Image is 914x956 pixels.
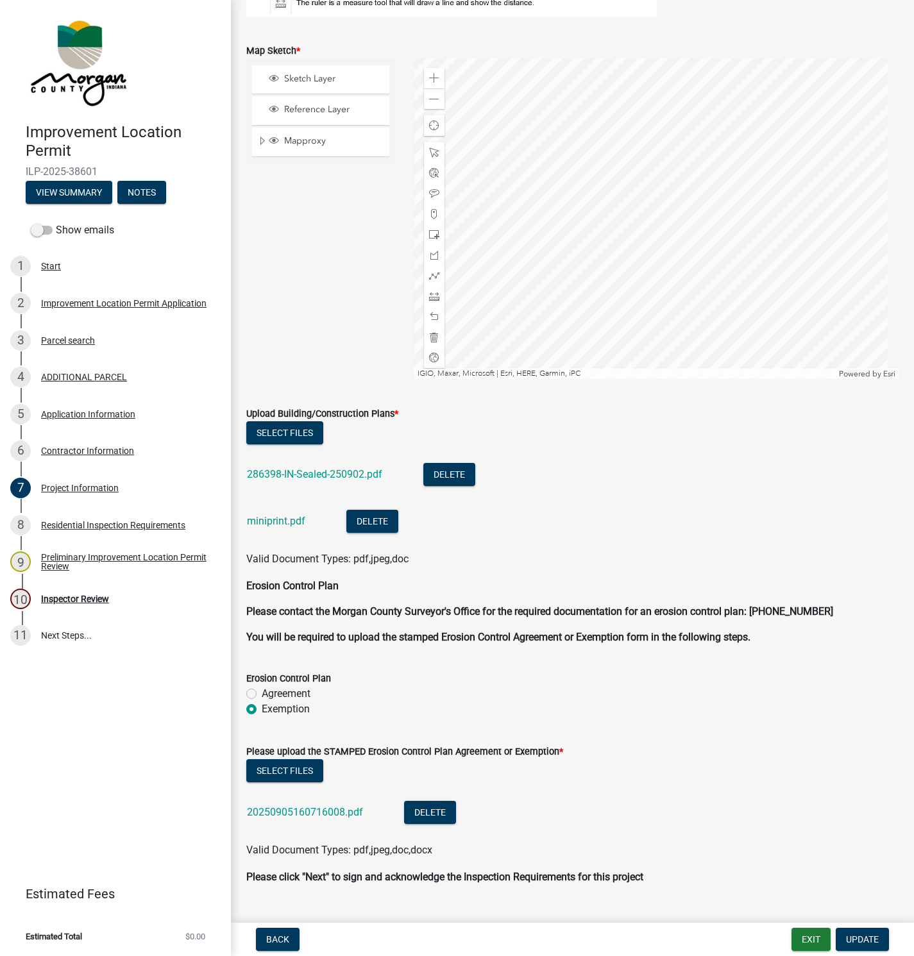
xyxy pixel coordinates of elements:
h4: Improvement Location Permit [26,123,221,160]
wm-modal-confirm: Delete Document [346,516,398,528]
label: Exemption [262,701,310,717]
li: Mapproxy [252,128,389,157]
strong: You will be required to upload the stamped Erosion Control Agreement or Exemption form in the fol... [246,631,750,643]
div: 11 [10,625,31,646]
div: Residential Inspection Requirements [41,521,185,530]
strong: Please contact the Morgan County Surveyor's Office for the required documentation for an erosion ... [246,605,833,617]
a: Estimated Fees [10,881,210,907]
label: Erosion Control Plan [246,675,331,683]
span: ILP-2025-38601 [26,165,205,178]
label: Map Sketch [246,47,300,56]
span: Expand [257,135,267,149]
button: Delete [423,463,475,486]
div: 1 [10,256,31,276]
div: 5 [10,404,31,424]
label: Agreement [262,686,310,701]
span: Sketch Layer [281,73,385,85]
span: Valid Document Types: pdf,jpeg,doc [246,553,409,565]
span: Back [266,934,289,944]
div: Start [41,262,61,271]
button: Delete [404,801,456,824]
div: Zoom out [424,88,444,109]
img: Morgan County, Indiana [26,13,129,110]
a: 20250905160716008.pdf [247,806,363,818]
span: Reference Layer [281,104,385,115]
label: Please upload the STAMPED Erosion Control Plan Agreement or Exemption [246,748,563,757]
div: 6 [10,440,31,461]
span: Mapproxy [281,135,385,147]
wm-modal-confirm: Delete Document [404,807,456,819]
div: Application Information [41,410,135,419]
button: Delete [346,510,398,533]
div: 9 [10,551,31,572]
div: Improvement Location Permit Application [41,299,207,308]
div: 4 [10,367,31,387]
ul: Layer List [251,62,391,160]
div: Powered by [836,369,899,379]
a: 286398-IN-Sealed-250902.pdf [247,468,382,480]
span: Valid Document Types: pdf,jpeg,doc,docx [246,844,432,856]
div: Sketch Layer [267,73,385,86]
a: Esri [883,369,895,378]
div: Reference Layer [267,104,385,117]
div: Inspector Review [41,594,109,603]
span: $0.00 [185,932,205,941]
wm-modal-confirm: Notes [117,188,166,198]
div: Parcel search [41,336,95,345]
div: Project Information [41,483,119,492]
div: 3 [10,330,31,351]
li: Reference Layer [252,96,389,125]
div: ADDITIONAL PARCEL [41,373,127,382]
strong: Erosion Control Plan [246,580,339,592]
div: Contractor Information [41,446,134,455]
div: Find my location [424,115,444,136]
div: 8 [10,515,31,535]
wm-modal-confirm: Delete Document [423,469,475,482]
a: miniprint.pdf [247,515,305,527]
div: Preliminary Improvement Location Permit Review [41,553,210,571]
wm-modal-confirm: Summary [26,188,112,198]
div: Mapproxy [267,135,385,148]
button: Update [836,928,889,951]
button: Select files [246,759,323,782]
button: View Summary [26,181,112,204]
span: Estimated Total [26,932,82,941]
div: 10 [10,589,31,609]
button: Select files [246,421,323,444]
div: 2 [10,293,31,314]
span: Update [846,934,879,944]
button: Notes [117,181,166,204]
label: Show emails [31,222,114,238]
div: 7 [10,478,31,498]
div: Zoom in [424,68,444,88]
div: IGIO, Maxar, Microsoft | Esri, HERE, Garmin, iPC [414,369,836,379]
li: Sketch Layer [252,65,389,94]
button: Exit [791,928,831,951]
label: Upload Building/Construction Plans [246,410,398,419]
strong: Please click "Next" to sign and acknowledge the Inspection Requirements for this project [246,871,643,883]
button: Back [256,928,300,951]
